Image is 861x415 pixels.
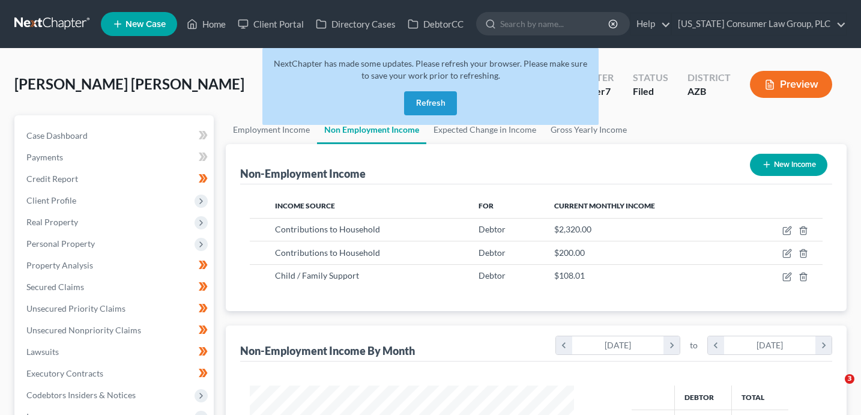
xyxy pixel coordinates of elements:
span: NextChapter has made some updates. Please refresh your browser. Please make sure to save your wor... [274,58,587,80]
a: Property Analysis [17,255,214,276]
span: Case Dashboard [26,130,88,141]
th: Total [732,386,789,410]
span: For [479,201,494,210]
span: 3 [845,374,854,384]
a: [US_STATE] Consumer Law Group, PLC [672,13,846,35]
span: New Case [125,20,166,29]
div: [DATE] [572,336,664,354]
span: Executory Contracts [26,368,103,378]
span: Secured Claims [26,282,84,292]
span: [PERSON_NAME] [PERSON_NAME] [14,75,244,92]
th: Debtor [675,386,732,410]
span: $2,320.00 [554,224,591,234]
a: Case Dashboard [17,125,214,147]
span: 7 [605,85,611,97]
a: DebtorCC [402,13,470,35]
button: New Income [750,154,827,176]
a: Credit Report [17,168,214,190]
span: Lawsuits [26,347,59,357]
span: Contributions to Household [275,247,380,258]
span: Real Property [26,217,78,227]
a: Payments [17,147,214,168]
div: Non-Employment Income By Month [240,344,415,358]
a: Unsecured Priority Claims [17,298,214,320]
div: Non-Employment Income [240,166,366,181]
a: Home [181,13,232,35]
span: Debtor [479,224,506,234]
div: AZB [687,85,731,98]
i: chevron_right [663,336,680,354]
a: Lawsuits [17,341,214,363]
span: Personal Property [26,238,95,249]
button: Refresh [404,91,457,115]
i: chevron_right [815,336,832,354]
span: Credit Report [26,174,78,184]
button: Preview [750,71,832,98]
span: $200.00 [554,247,585,258]
a: Executory Contracts [17,363,214,384]
span: Payments [26,152,63,162]
div: Filed [633,85,668,98]
span: Child / Family Support [275,270,359,280]
a: Secured Claims [17,276,214,298]
iframe: Intercom live chat [820,374,849,403]
input: Search by name... [500,13,610,35]
div: District [687,71,731,85]
span: Debtor [479,247,506,258]
a: Unsecured Nonpriority Claims [17,320,214,341]
span: Debtor [479,270,506,280]
span: Current Monthly Income [554,201,655,210]
div: [DATE] [724,336,816,354]
a: Client Portal [232,13,310,35]
i: chevron_left [708,336,724,354]
a: Employment Income [226,115,317,144]
span: Client Profile [26,195,76,205]
span: Codebtors Insiders & Notices [26,390,136,400]
span: Income Source [275,201,335,210]
span: Unsecured Priority Claims [26,303,125,314]
a: Directory Cases [310,13,402,35]
a: Help [630,13,671,35]
div: Status [633,71,668,85]
span: Property Analysis [26,260,93,270]
span: Contributions to Household [275,224,380,234]
span: $108.01 [554,270,585,280]
span: to [690,339,698,351]
i: chevron_left [556,336,572,354]
span: Unsecured Nonpriority Claims [26,325,141,335]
